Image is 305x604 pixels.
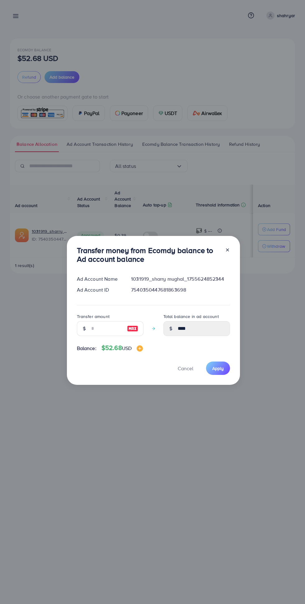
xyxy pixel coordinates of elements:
span: Cancel [178,365,193,372]
label: Total balance in ad account [163,313,219,320]
button: Apply [206,362,230,375]
div: Ad Account Name [72,275,126,283]
span: USD [122,345,132,352]
img: image [137,345,143,352]
button: Cancel [170,362,201,375]
span: Apply [212,365,224,371]
iframe: Chat [279,576,300,599]
h3: Transfer money from Ecomdy balance to Ad account balance [77,246,220,264]
div: 7540350447681863698 [126,286,235,293]
span: Balance: [77,345,96,352]
div: Ad Account ID [72,286,126,293]
img: image [127,325,138,332]
div: 1031919_sharry mughal_1755624852344 [126,275,235,283]
label: Transfer amount [77,313,110,320]
h4: $52.68 [101,344,143,352]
